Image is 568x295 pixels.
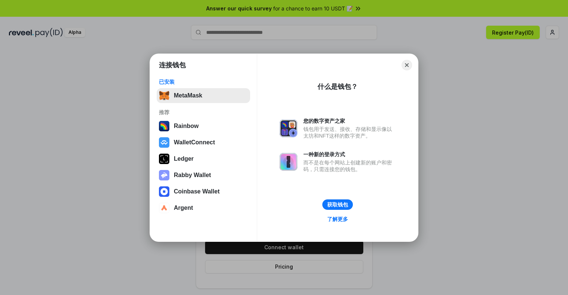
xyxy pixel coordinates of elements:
div: MetaMask [174,92,202,99]
img: svg+xml,%3Csvg%20width%3D%22120%22%20height%3D%22120%22%20viewBox%3D%220%200%20120%20120%22%20fil... [159,121,169,131]
div: 了解更多 [327,216,348,222]
button: Close [402,60,412,70]
div: 推荐 [159,109,248,116]
img: svg+xml,%3Csvg%20width%3D%2228%22%20height%3D%2228%22%20viewBox%3D%220%200%2028%2028%22%20fill%3D... [159,203,169,213]
button: WalletConnect [157,135,250,150]
img: svg+xml,%3Csvg%20fill%3D%22none%22%20height%3D%2233%22%20viewBox%3D%220%200%2035%2033%22%20width%... [159,90,169,101]
img: svg+xml,%3Csvg%20xmlns%3D%22http%3A%2F%2Fwww.w3.org%2F2000%2Fsvg%22%20width%3D%2228%22%20height%3... [159,154,169,164]
div: Argent [174,205,193,211]
div: 已安装 [159,78,248,85]
div: 而不是在每个网站上创建新的账户和密码，只需连接您的钱包。 [303,159,396,173]
div: 钱包用于发送、接收、存储和显示像以太坊和NFT这样的数字资产。 [303,126,396,139]
div: Rainbow [174,123,199,129]
div: Ledger [174,155,194,162]
div: Rabby Wallet [174,172,211,179]
button: Argent [157,201,250,215]
div: 您的数字资产之家 [303,118,396,124]
img: svg+xml,%3Csvg%20xmlns%3D%22http%3A%2F%2Fwww.w3.org%2F2000%2Fsvg%22%20fill%3D%22none%22%20viewBox... [159,170,169,180]
a: 了解更多 [323,214,352,224]
div: 什么是钱包？ [317,82,358,91]
button: Coinbase Wallet [157,184,250,199]
button: 获取钱包 [322,199,353,210]
img: svg+xml,%3Csvg%20width%3D%2228%22%20height%3D%2228%22%20viewBox%3D%220%200%2028%2028%22%20fill%3D... [159,137,169,148]
img: svg+xml,%3Csvg%20xmlns%3D%22http%3A%2F%2Fwww.w3.org%2F2000%2Fsvg%22%20fill%3D%22none%22%20viewBox... [280,119,297,137]
div: 一种新的登录方式 [303,151,396,158]
button: Rabby Wallet [157,168,250,183]
div: 获取钱包 [327,201,348,208]
button: Ledger [157,151,250,166]
img: svg+xml,%3Csvg%20xmlns%3D%22http%3A%2F%2Fwww.w3.org%2F2000%2Fsvg%22%20fill%3D%22none%22%20viewBox... [280,153,297,171]
div: Coinbase Wallet [174,188,220,195]
h1: 连接钱包 [159,61,186,70]
div: WalletConnect [174,139,215,146]
button: Rainbow [157,119,250,134]
img: svg+xml,%3Csvg%20width%3D%2228%22%20height%3D%2228%22%20viewBox%3D%220%200%2028%2028%22%20fill%3D... [159,186,169,197]
button: MetaMask [157,88,250,103]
